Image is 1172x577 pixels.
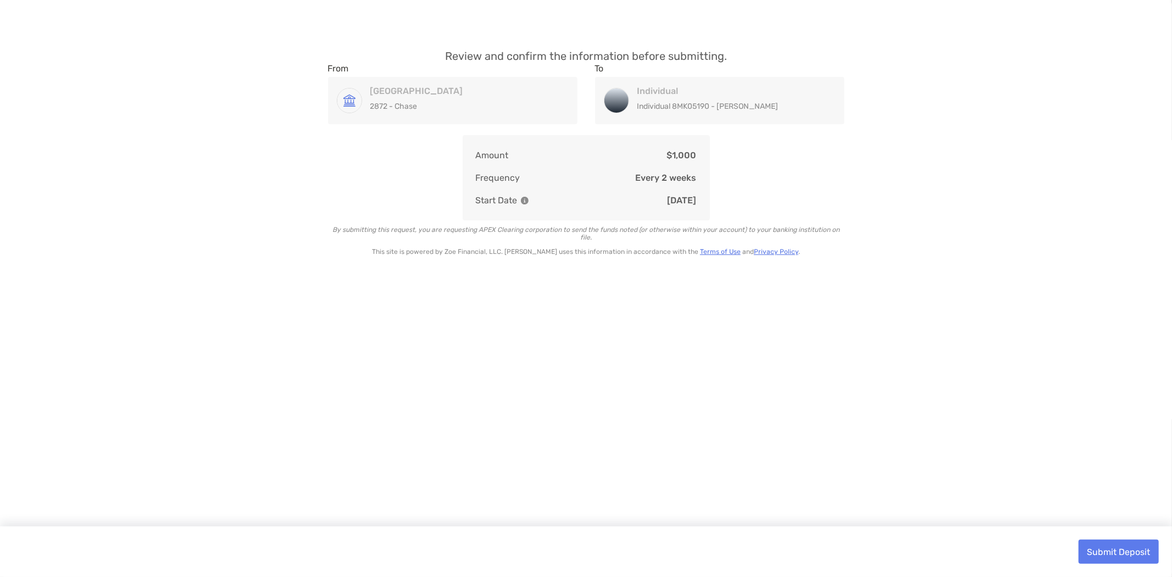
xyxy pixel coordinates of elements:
p: Review and confirm the information before submitting. [328,49,845,63]
label: To [595,63,604,74]
img: Individual [604,88,629,113]
label: From [328,63,349,74]
p: By submitting this request, you are requesting APEX Clearing corporation to send the funds noted ... [328,226,845,241]
h4: [GEOGRAPHIC_DATA] [370,86,557,96]
p: Every 2 weeks [636,171,697,185]
p: 2872 - Chase [370,99,557,113]
p: Frequency [476,171,520,185]
p: Amount [476,148,509,162]
img: CHASE COLLEGE [337,88,362,113]
p: [DATE] [668,193,697,207]
a: Privacy Policy [754,248,798,256]
p: $1,000 [667,148,697,162]
a: Terms of Use [700,248,741,256]
img: Information Icon [521,197,529,204]
p: This site is powered by Zoe Financial, LLC. [PERSON_NAME] uses this information in accordance wit... [328,248,845,256]
p: Individual 8MK05190 - [PERSON_NAME] [637,99,824,113]
h4: Individual [637,86,824,96]
p: Start Date [476,193,529,207]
